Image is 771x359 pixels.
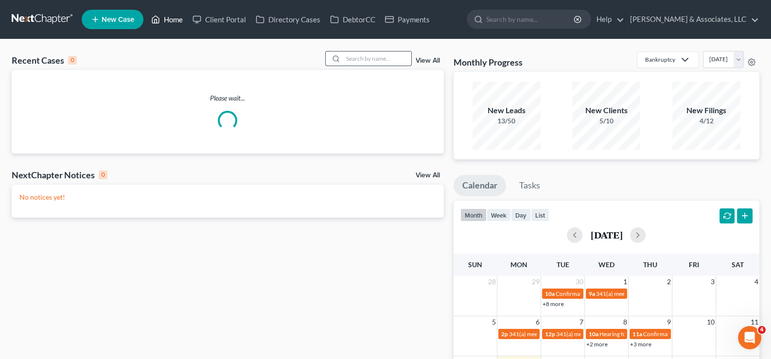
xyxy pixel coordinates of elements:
[632,330,642,338] span: 11a
[598,260,614,269] span: Wed
[251,11,325,28] a: Directory Cases
[645,55,675,64] div: Bankruptcy
[468,260,482,269] span: Sun
[473,105,541,116] div: New Leads
[454,56,523,68] h3: Monthly Progress
[511,208,531,222] button: day
[575,276,584,288] span: 30
[625,11,759,28] a: [PERSON_NAME] & Associates, LLC
[510,260,527,269] span: Mon
[501,330,508,338] span: 2p
[592,11,624,28] a: Help
[535,316,541,328] span: 6
[706,316,716,328] span: 10
[545,330,555,338] span: 12p
[99,171,107,179] div: 0
[12,93,444,103] p: Please wait...
[146,11,188,28] a: Home
[460,208,487,222] button: month
[545,290,555,297] span: 10a
[19,192,436,202] p: No notices yet!
[630,341,651,348] a: +3 more
[556,330,650,338] span: 341(a) meeting for [PERSON_NAME]
[325,11,380,28] a: DebtorCC
[643,260,657,269] span: Thu
[590,230,622,240] h2: [DATE]
[454,175,506,196] a: Calendar
[473,116,541,126] div: 13/50
[416,57,440,64] a: View All
[491,316,497,328] span: 5
[622,316,628,328] span: 8
[486,10,575,28] input: Search by name...
[531,208,549,222] button: list
[666,316,672,328] span: 9
[596,290,690,297] span: 341(a) meeting for [PERSON_NAME]
[689,260,699,269] span: Fri
[380,11,435,28] a: Payments
[589,330,598,338] span: 10a
[510,175,549,196] a: Tasks
[578,316,584,328] span: 7
[643,330,753,338] span: Confirmation hearing for [PERSON_NAME]
[572,105,640,116] div: New Clients
[68,56,77,65] div: 0
[750,316,759,328] span: 11
[556,290,666,297] span: Confirmation hearing for [PERSON_NAME]
[732,260,744,269] span: Sat
[589,290,595,297] span: 9a
[509,330,603,338] span: 341(a) meeting for [PERSON_NAME]
[738,326,761,349] iframe: Intercom live chat
[188,11,251,28] a: Client Portal
[12,54,77,66] div: Recent Cases
[572,116,640,126] div: 5/10
[531,276,541,288] span: 29
[599,330,727,338] span: Hearing for [PERSON_NAME] & [PERSON_NAME]
[753,276,759,288] span: 4
[710,276,716,288] span: 3
[343,51,411,66] input: Search by name...
[12,169,107,181] div: NextChapter Notices
[666,276,672,288] span: 2
[487,208,511,222] button: week
[586,341,608,348] a: +2 more
[102,16,134,23] span: New Case
[557,260,569,269] span: Tue
[416,172,440,179] a: View All
[543,300,564,308] a: +8 more
[672,105,740,116] div: New Filings
[672,116,740,126] div: 4/12
[487,276,497,288] span: 28
[622,276,628,288] span: 1
[758,326,766,334] span: 4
